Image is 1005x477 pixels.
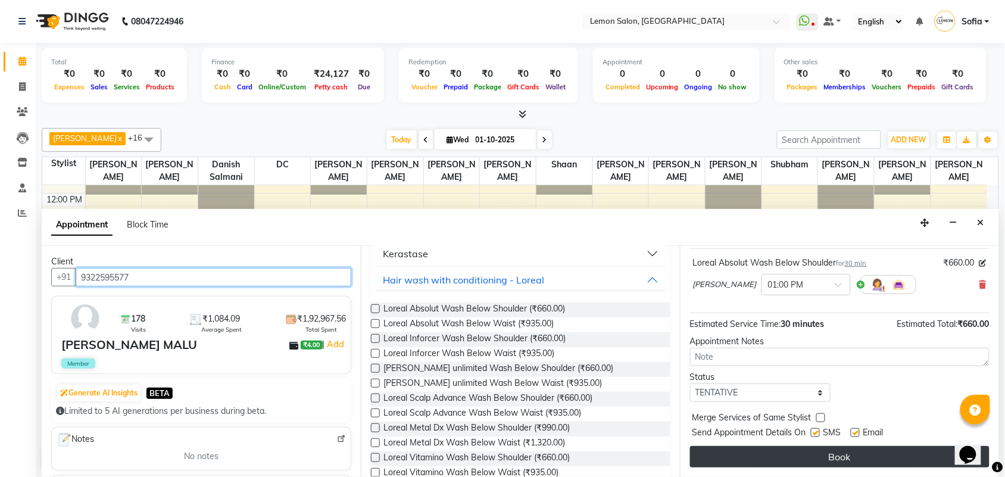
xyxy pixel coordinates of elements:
[51,268,76,286] button: +91
[823,426,841,441] span: SMS
[542,67,569,81] div: ₹0
[42,157,85,170] div: Stylist
[143,67,177,81] div: ₹0
[781,319,825,329] span: 30 minutes
[51,214,113,236] span: Appointment
[444,135,472,144] span: Wed
[131,5,183,38] b: 08047224946
[905,67,939,81] div: ₹0
[30,5,112,38] img: logo
[762,157,818,172] span: Shubham
[51,255,351,268] div: Client
[471,83,504,91] span: Package
[51,83,88,91] span: Expenses
[301,341,322,350] span: ₹4.00
[143,83,177,91] span: Products
[111,67,143,81] div: ₹0
[471,67,504,81] div: ₹0
[869,83,905,91] span: Vouchers
[383,317,554,332] span: Loreal Absolut Wash Below Waist (₹935.00)
[716,67,750,81] div: 0
[387,130,417,149] span: Today
[603,83,643,91] span: Completed
[142,157,198,185] span: [PERSON_NAME]
[88,67,111,81] div: ₹0
[383,437,565,451] span: Loreal Metal Dx Wash Below Waist (₹1,320.00)
[86,157,142,185] span: [PERSON_NAME]
[682,67,716,81] div: 0
[603,57,750,67] div: Appointment
[184,450,219,463] span: No notes
[939,67,977,81] div: ₹0
[128,133,151,142] span: +16
[117,133,122,143] a: x
[234,83,255,91] span: Card
[692,411,812,426] span: Merge Services of Same Stylist
[211,57,374,67] div: Finance
[383,273,544,287] div: Hair wash with conditioning - Loreal
[255,67,309,81] div: ₹0
[211,83,234,91] span: Cash
[61,358,95,369] span: Member
[931,157,987,185] span: [PERSON_NAME]
[45,194,85,206] div: 12:00 PM
[643,83,682,91] span: Upcoming
[716,83,750,91] span: No show
[424,157,480,185] span: [PERSON_NAME]
[211,67,234,81] div: ₹0
[51,67,88,81] div: ₹0
[905,83,939,91] span: Prepaids
[408,67,441,81] div: ₹0
[61,336,197,354] div: [PERSON_NAME] MALU
[367,157,423,185] span: [PERSON_NAME]
[682,83,716,91] span: Ongoing
[131,325,146,334] span: Visits
[127,219,168,230] span: Block Time
[818,157,874,185] span: [PERSON_NAME]
[962,15,982,28] span: Sofia
[897,319,958,329] span: Estimated Total:
[593,157,649,185] span: [PERSON_NAME]
[875,157,931,185] span: [PERSON_NAME]
[888,132,929,148] button: ADD NEW
[504,67,542,81] div: ₹0
[56,405,347,417] div: Limited to 5 AI generations per business during beta.
[311,157,367,185] span: [PERSON_NAME]
[870,278,885,292] img: Hairdresser.png
[305,325,337,334] span: Total Spent
[255,83,309,91] span: Online/Custom
[693,257,867,269] div: Loreal Absolut Wash Below Shoulder
[863,426,884,441] span: Email
[693,279,757,291] span: [PERSON_NAME]
[408,57,569,67] div: Redemption
[690,319,781,329] span: Estimated Service Time:
[690,335,990,348] div: Appointment Notes
[131,313,145,325] span: 178
[383,362,613,377] span: [PERSON_NAME] unlimited Wash Below Shoulder (₹660.00)
[111,83,143,91] span: Services
[57,385,141,401] button: Generate AI Insights
[325,337,346,351] a: Add
[784,83,821,91] span: Packages
[869,67,905,81] div: ₹0
[643,67,682,81] div: 0
[958,319,990,329] span: ₹660.00
[383,332,566,347] span: Loreal Inforcer Wash Below Shoulder (₹660.00)
[376,243,666,264] button: Kerastase
[383,377,602,392] span: [PERSON_NAME] unlimited Wash Below Waist (₹935.00)
[690,371,831,384] div: Status
[146,388,173,399] span: BETA
[692,426,806,441] span: Send Appointment Details On
[354,67,374,81] div: ₹0
[821,67,869,81] div: ₹0
[202,313,240,325] span: ₹1,084.09
[376,269,666,291] button: Hair wash with conditioning - Loreal
[383,422,570,437] span: Loreal Metal Dx Wash Below Shoulder (₹990.00)
[76,268,351,286] input: Search by Name/Mobile/Email/Code
[51,57,177,67] div: Total
[706,157,761,185] span: [PERSON_NAME]
[472,131,532,149] input: 2025-10-01
[68,301,102,336] img: avatar
[441,83,471,91] span: Prepaid
[383,303,565,317] span: Loreal Absolut Wash Below Shoulder (₹660.00)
